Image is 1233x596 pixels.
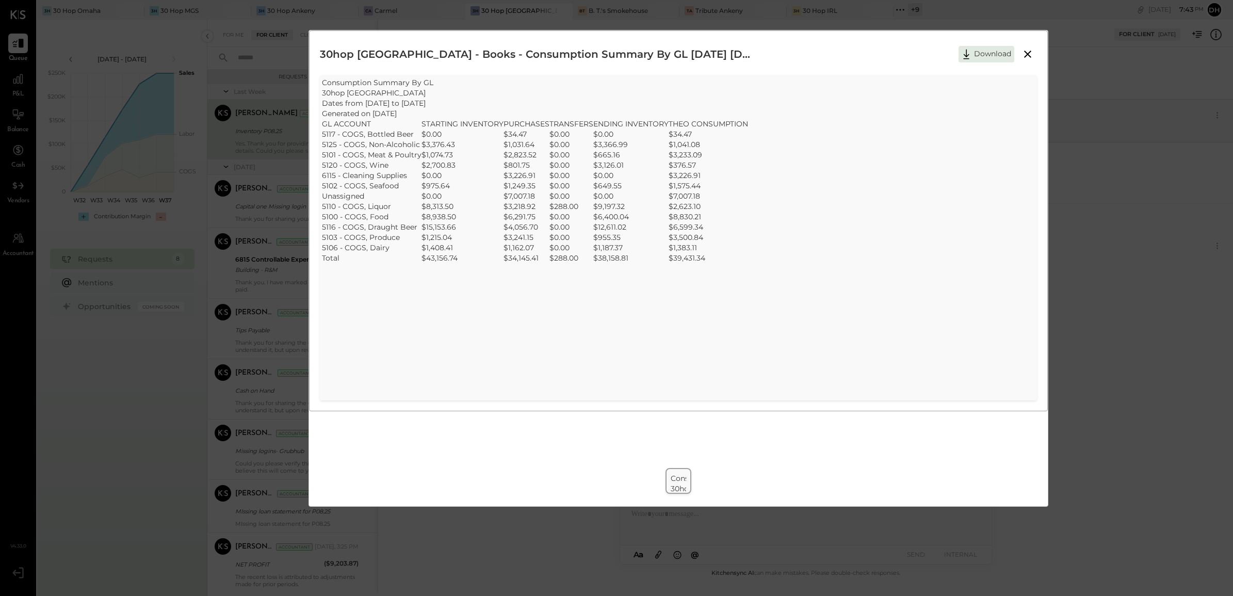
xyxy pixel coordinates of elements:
[669,129,748,139] td: $34.47
[504,243,549,253] td: $1,162.07
[322,253,421,263] td: Total
[549,253,593,263] td: $288.00
[593,129,669,139] td: $0.00
[669,181,748,191] td: $1,575.44
[593,212,669,222] td: $6,400.04
[593,170,669,181] td: $0.00
[322,129,421,139] td: 5117 - COGS, Bottled Beer
[669,253,748,263] td: $39,431.34
[421,170,504,181] td: $0.00
[549,191,593,201] td: $0.00
[671,473,946,484] td: Consumption Summary By GL
[504,181,549,191] td: $1,249.35
[322,232,421,243] td: 5103 - COGS, Produce
[549,222,593,232] td: $0.00
[669,139,748,150] td: $1,041.08
[669,119,748,129] td: THEO CONSUMPTION
[669,191,748,201] td: $7,007.18
[593,222,669,232] td: $12,611.02
[504,150,549,160] td: $2,823.52
[504,191,549,201] td: $7,007.18
[322,170,421,181] td: 6115 - Cleaning Supplies
[504,160,549,170] td: $801.75
[421,253,504,263] td: $43,156.74
[504,170,549,181] td: $3,226.91
[504,253,549,263] td: $34,145.41
[593,160,669,170] td: $3,126.01
[320,41,750,67] h2: 30hop [GEOGRAPHIC_DATA] - Books - Consumption Summary By GL [DATE] [DATE].xlsx
[593,232,669,243] td: $955.35
[504,212,549,222] td: $6,291.75
[549,181,593,191] td: $0.00
[421,243,504,253] td: $1,408.41
[593,201,669,212] td: $9,197.32
[421,150,504,160] td: $1,074.73
[593,253,669,263] td: $38,158.81
[421,212,504,222] td: $8,938.50
[593,139,669,150] td: $3,366.99
[322,150,421,160] td: 5101 - COGS, Meat & Poultry
[504,201,549,212] td: $3,218.92
[421,160,504,170] td: $2,700.83
[669,170,748,181] td: $3,226.91
[549,129,593,139] td: $0.00
[669,160,748,170] td: $376.57
[322,77,748,88] td: Consumption Summary By GL
[322,243,421,253] td: 5106 - COGS, Dairy
[322,98,748,108] td: Dates from [DATE] to [DATE]
[504,222,549,232] td: $4,056.70
[322,88,748,98] td: 30hop [GEOGRAPHIC_DATA]
[593,191,669,201] td: $0.00
[669,222,748,232] td: $6,599.34
[421,181,504,191] td: $975.64
[549,150,593,160] td: $0.00
[549,212,593,222] td: $0.00
[322,191,421,201] td: Unassigned
[669,150,748,160] td: $3,233.09
[549,232,593,243] td: $0.00
[504,232,549,243] td: $3,241.15
[959,46,1014,62] button: Download
[593,119,669,129] td: ENDING INVENTORY
[549,139,593,150] td: $0.00
[671,484,946,494] td: 30hop [GEOGRAPHIC_DATA]
[421,222,504,232] td: $15,153.66
[669,232,748,243] td: $3,500.84
[421,119,504,129] td: STARTING INVENTORY
[322,139,421,150] td: 5125 - COGS, Non-Alcoholic
[669,212,748,222] td: $8,830.21
[421,191,504,201] td: $0.00
[322,160,421,170] td: 5120 - COGS, Wine
[549,243,593,253] td: $0.00
[421,201,504,212] td: $8,313.50
[669,243,748,253] td: $1,383.11
[504,119,549,129] td: PURCHASES
[322,119,421,129] td: GL ACCOUNT
[549,201,593,212] td: $288.00
[593,181,669,191] td: $649.55
[549,119,593,129] td: TRANSFERS
[504,129,549,139] td: $34.47
[504,139,549,150] td: $1,031.64
[669,201,748,212] td: $2,623.10
[322,181,421,191] td: 5102 - COGS, Seafood
[322,212,421,222] td: 5100 - COGS, Food
[322,222,421,232] td: 5116 - COGS, Draught Beer
[421,139,504,150] td: $3,376.43
[421,129,504,139] td: $0.00
[421,232,504,243] td: $1,215.04
[549,160,593,170] td: $0.00
[322,201,421,212] td: 5110 - COGS, Liquor
[322,108,748,119] td: Generated on [DATE]
[549,170,593,181] td: $0.00
[593,150,669,160] td: $665.16
[593,243,669,253] td: $1,187.37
